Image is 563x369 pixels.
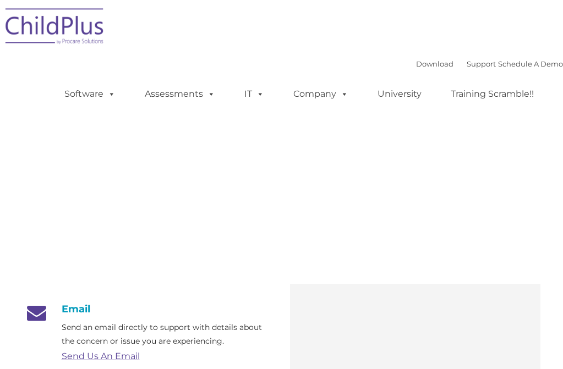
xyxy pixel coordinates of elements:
a: Assessments [134,83,226,105]
h4: Email [23,303,274,315]
a: IT [233,83,275,105]
p: Send an email directly to support with details about the concern or issue you are experiencing. [62,321,274,348]
a: Software [53,83,127,105]
a: Download [416,59,453,68]
a: Company [282,83,359,105]
a: Schedule A Demo [498,59,563,68]
a: Send Us An Email [62,351,140,361]
a: Training Scramble!! [440,83,545,105]
a: Support [467,59,496,68]
a: University [367,83,433,105]
font: | [416,59,563,68]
